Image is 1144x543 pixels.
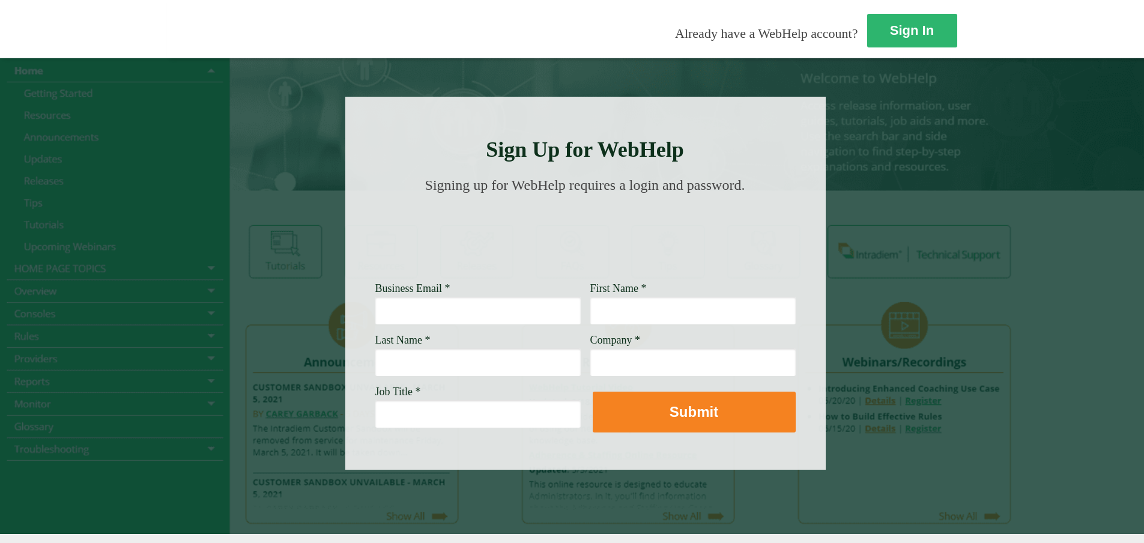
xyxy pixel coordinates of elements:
[375,386,421,398] span: Job Title *
[675,26,858,41] span: Already have a WebHelp account?
[890,23,934,38] strong: Sign In
[375,334,431,346] span: Last Name *
[383,205,788,265] img: Need Credentials? Sign up below. Have Credentials? Use the sign-in button.
[593,392,796,432] button: Submit
[590,282,647,294] span: First Name *
[590,334,641,346] span: Company *
[375,282,450,294] span: Business Email *
[486,138,684,162] strong: Sign Up for WebHelp
[670,404,718,420] strong: Submit
[867,14,957,47] a: Sign In
[425,177,745,193] span: Signing up for WebHelp requires a login and password.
